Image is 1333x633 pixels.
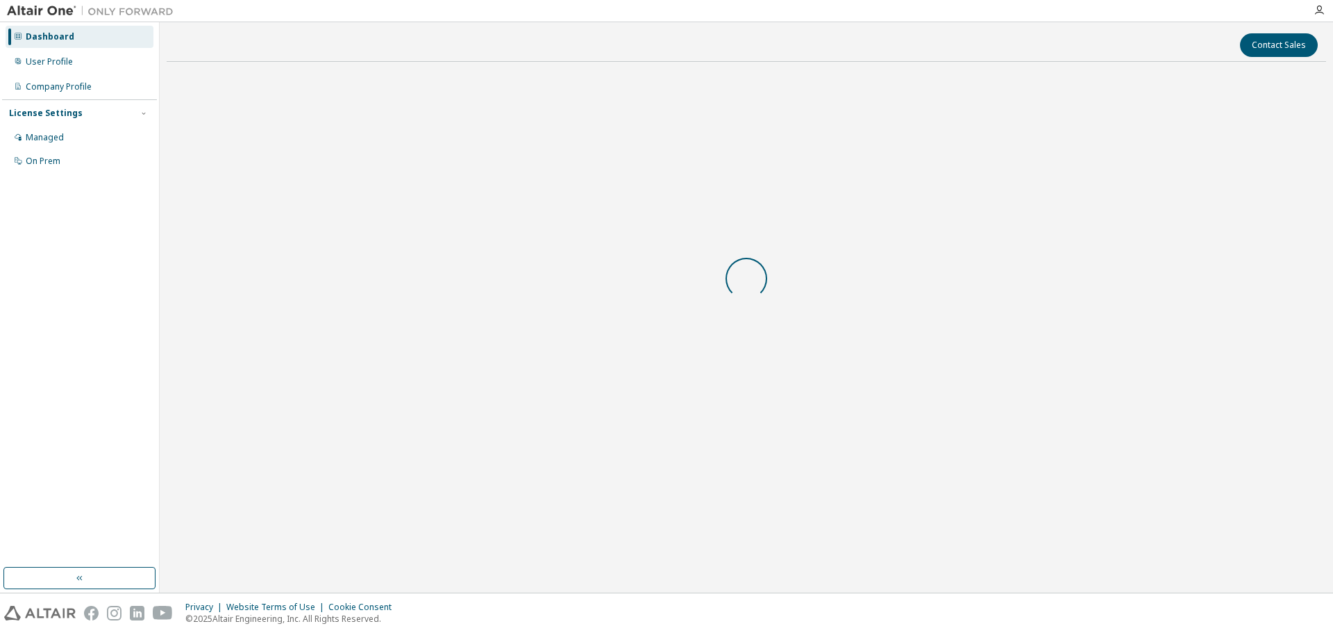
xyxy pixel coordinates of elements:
div: Cookie Consent [328,602,400,613]
div: Company Profile [26,81,92,92]
img: instagram.svg [107,606,121,620]
img: linkedin.svg [130,606,144,620]
button: Contact Sales [1240,33,1318,57]
div: License Settings [9,108,83,119]
div: Managed [26,132,64,143]
img: Altair One [7,4,181,18]
div: On Prem [26,156,60,167]
div: Dashboard [26,31,74,42]
div: Privacy [185,602,226,613]
p: © 2025 Altair Engineering, Inc. All Rights Reserved. [185,613,400,625]
div: User Profile [26,56,73,67]
img: altair_logo.svg [4,606,76,620]
img: facebook.svg [84,606,99,620]
img: youtube.svg [153,606,173,620]
div: Website Terms of Use [226,602,328,613]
